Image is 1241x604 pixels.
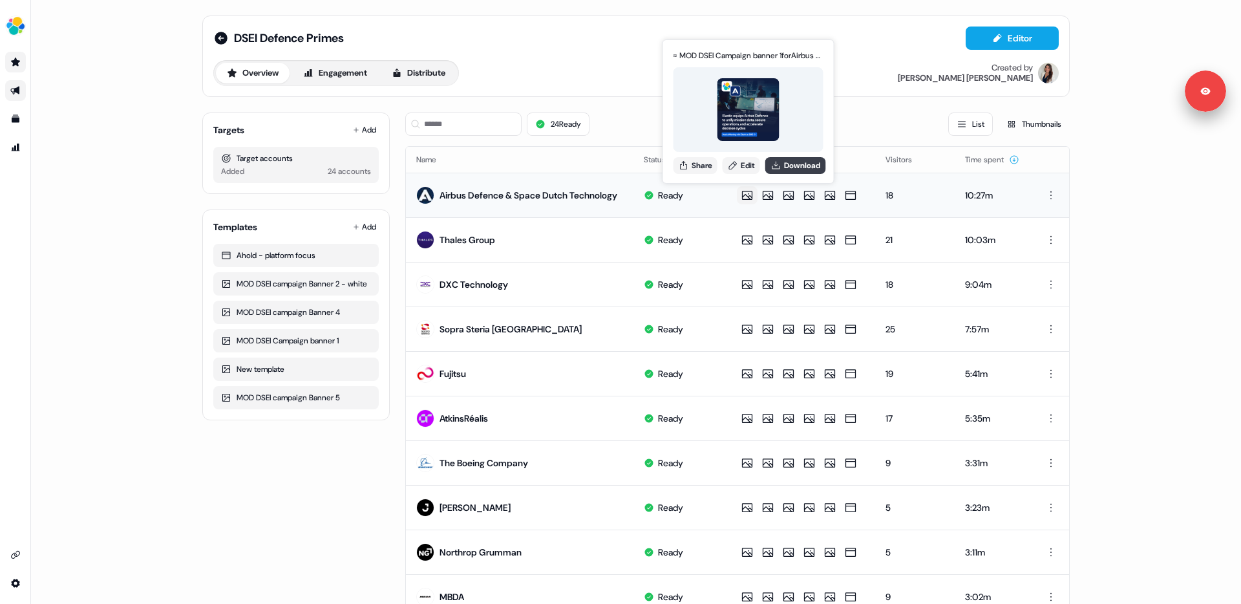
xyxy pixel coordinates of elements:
[221,391,371,404] div: MOD DSEI campaign Banner 5
[416,148,452,171] button: Name
[5,545,26,565] a: Go to integrations
[658,546,683,559] div: Ready
[5,573,26,594] a: Go to integrations
[674,157,717,174] button: Share
[886,278,944,291] div: 18
[527,113,589,136] button: 24Ready
[658,367,683,380] div: Ready
[886,233,944,246] div: 21
[965,457,1021,469] div: 3:31m
[216,63,290,83] button: Overview
[965,367,1021,380] div: 5:41m
[221,152,371,165] div: Target accounts
[886,412,944,425] div: 17
[966,27,1059,50] button: Editor
[723,157,760,174] a: Edit
[965,590,1021,603] div: 3:02m
[1038,63,1059,83] img: Kelly
[440,367,466,380] div: Fujitsu
[658,323,683,336] div: Ready
[221,249,371,262] div: Ahold - platform focus
[221,363,371,376] div: New template
[213,221,257,233] div: Templates
[658,590,683,603] div: Ready
[886,323,944,336] div: 25
[440,412,488,425] div: AtkinsRéalis
[717,78,780,141] img: asset preview
[440,457,528,469] div: The Boeing Company
[440,278,508,291] div: DXC Technology
[221,165,244,178] div: Added
[886,590,944,603] div: 9
[381,63,456,83] button: Distribute
[658,501,683,514] div: Ready
[221,277,371,290] div: MOD DSEI campaign Banner 2 - white
[886,148,928,171] button: Visitors
[292,63,378,83] button: Engagement
[998,113,1070,136] button: Thumbnails
[965,189,1021,202] div: 10:27m
[965,501,1021,514] div: 3:23m
[644,148,681,171] button: Status
[350,218,379,236] button: Add
[221,334,371,347] div: MOD DSEI Campaign banner 1
[965,278,1021,291] div: 9:04m
[221,306,371,319] div: MOD DSEI campaign Banner 4
[440,233,495,246] div: Thales Group
[5,109,26,129] a: Go to templates
[966,33,1059,47] a: Editor
[898,73,1033,83] div: [PERSON_NAME] [PERSON_NAME]
[965,323,1021,336] div: 7:57m
[440,323,582,336] div: Sopra Steria [GEOGRAPHIC_DATA]
[440,590,464,603] div: MBDA
[886,457,944,469] div: 9
[965,148,1019,171] button: Time spent
[440,546,522,559] div: Northrop Grumman
[965,546,1021,559] div: 3:11m
[886,546,944,559] div: 5
[658,233,683,246] div: Ready
[234,30,344,46] span: DSEI Defence Primes
[658,278,683,291] div: Ready
[965,233,1021,246] div: 10:03m
[5,137,26,158] a: Go to attribution
[5,80,26,101] a: Go to outbound experience
[440,501,511,514] div: [PERSON_NAME]
[965,412,1021,425] div: 5:35m
[886,367,944,380] div: 19
[5,52,26,72] a: Go to prospects
[765,157,826,174] button: Download
[658,189,683,202] div: Ready
[328,165,371,178] div: 24 accounts
[213,124,244,136] div: Targets
[658,457,683,469] div: Ready
[658,412,683,425] div: Ready
[440,189,617,202] div: Airbus Defence & Space Dutch Technology
[948,113,993,136] button: List
[679,49,823,62] div: MOD DSEI Campaign banner 1 for Airbus Defence & Space Dutch Technology (overridden)
[350,121,379,139] button: Add
[886,501,944,514] div: 5
[886,189,944,202] div: 18
[992,63,1033,73] div: Created by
